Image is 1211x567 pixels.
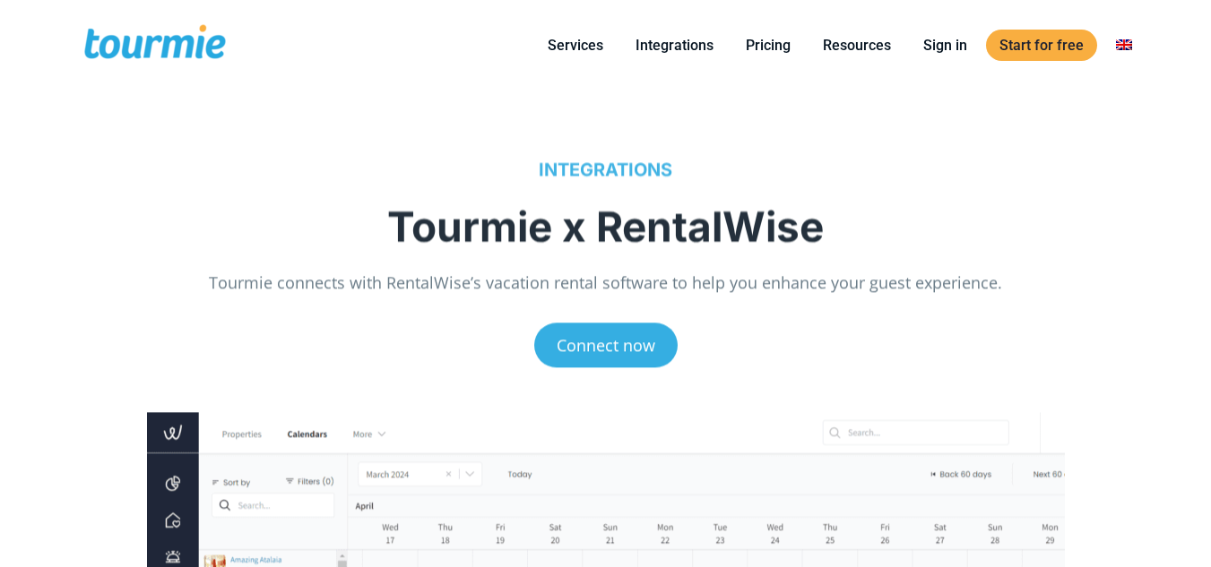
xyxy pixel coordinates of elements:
a: Pricing [732,34,804,56]
a: INTEGRATIONS [539,154,672,176]
a: Start for free [986,30,1097,61]
a: Services [534,34,617,56]
p: Tourmie connects with RentalWise’s vacation rental software to help you enhance your guest experi... [109,266,1103,290]
a: Integrations [622,34,727,56]
a: Resources [809,34,904,56]
a: Sign in [910,34,981,56]
h1: Tourmie x RentalWise [109,194,1103,248]
a: Connect now [534,318,678,363]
